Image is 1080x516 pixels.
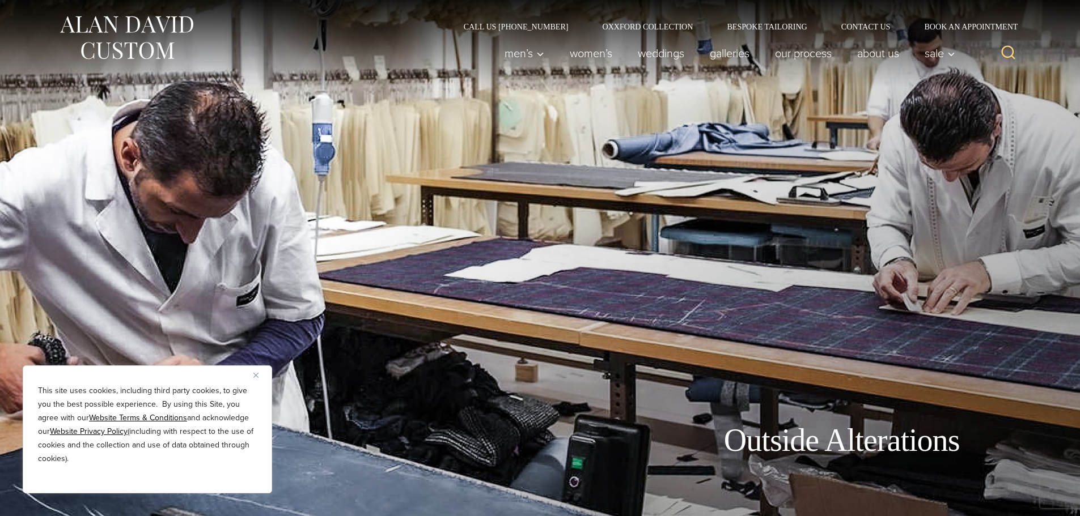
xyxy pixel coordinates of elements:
[253,373,259,378] img: Close
[505,48,544,59] span: Men’s
[38,384,257,466] p: This site uses cookies, including third party cookies, to give you the best possible experience. ...
[253,368,267,382] button: Close
[557,42,625,65] a: Women’s
[58,12,194,63] img: Alan David Custom
[447,23,586,31] a: Call Us [PHONE_NUMBER]
[625,42,697,65] a: weddings
[844,42,912,65] a: About Us
[492,42,961,65] nav: Primary Navigation
[995,40,1022,67] button: View Search Form
[724,421,960,459] h1: Outside Alterations
[447,23,1022,31] nav: Secondary Navigation
[925,48,955,59] span: Sale
[824,23,908,31] a: Contact Us
[710,23,824,31] a: Bespoke Tailoring
[762,42,844,65] a: Our Process
[907,23,1022,31] a: Book an Appointment
[89,412,187,424] a: Website Terms & Conditions
[585,23,710,31] a: Oxxford Collection
[697,42,762,65] a: Galleries
[50,425,128,437] a: Website Privacy Policy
